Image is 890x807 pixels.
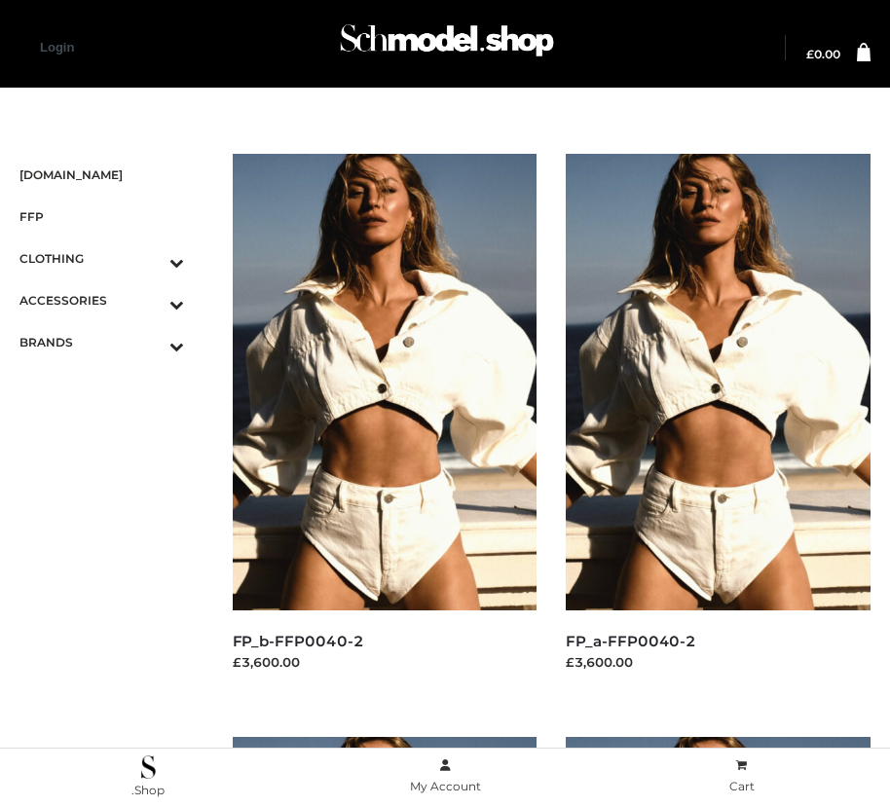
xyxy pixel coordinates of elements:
[566,632,696,650] a: FP_a-FFP0040-2
[19,238,184,279] a: CLOTHINGToggle Submenu
[806,49,840,60] a: £0.00
[19,279,184,321] a: ACCESSORIESToggle Submenu
[19,321,184,363] a: BRANDSToggle Submenu
[806,47,814,61] span: £
[233,632,364,650] a: FP_b-FFP0040-2
[116,321,184,363] button: Toggle Submenu
[297,754,594,798] a: My Account
[19,196,184,238] a: FFP
[131,783,165,797] span: .Shop
[729,779,755,793] span: Cart
[410,779,481,793] span: My Account
[331,17,559,80] a: Schmodel Admin 964
[116,238,184,279] button: Toggle Submenu
[19,289,184,312] span: ACCESSORIES
[19,164,184,186] span: [DOMAIN_NAME]
[806,47,840,61] bdi: 0.00
[19,331,184,353] span: BRANDS
[40,40,74,55] a: Login
[19,247,184,270] span: CLOTHING
[141,755,156,779] img: .Shop
[19,205,184,228] span: FFP
[19,154,184,196] a: [DOMAIN_NAME]
[116,279,184,321] button: Toggle Submenu
[593,754,890,798] a: Cart
[566,652,871,672] div: £3,600.00
[335,11,559,80] img: Schmodel Admin 964
[233,652,538,672] div: £3,600.00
